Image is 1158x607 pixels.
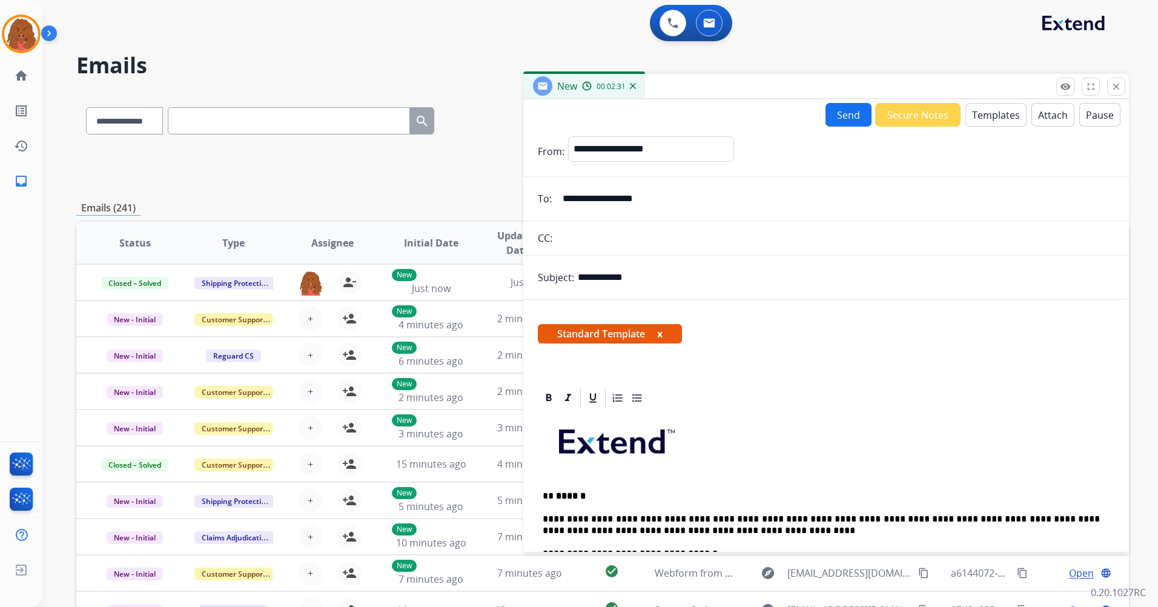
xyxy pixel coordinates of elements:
span: 4 minutes ago [399,318,463,331]
span: + [308,566,313,580]
p: New [392,487,417,499]
span: + [308,311,313,326]
span: 5 minutes ago [497,494,562,507]
span: Reguard CS [206,350,261,362]
span: 10 minutes ago [396,536,466,549]
mat-icon: person_add [342,493,357,508]
mat-icon: check_circle [604,564,619,579]
span: New - Initial [107,313,163,326]
button: Templates [965,103,1027,127]
span: Shipping Protection [194,277,277,290]
span: [EMAIL_ADDRESS][DOMAIN_NAME] [787,566,912,580]
p: New [392,378,417,390]
mat-icon: person_add [342,348,357,362]
div: Underline [584,389,602,407]
div: Bullet List [628,389,646,407]
button: + [299,561,323,585]
button: + [299,379,323,403]
p: New [392,414,417,426]
button: + [299,416,323,440]
span: + [308,493,313,508]
button: + [299,525,323,549]
mat-icon: person_add [342,420,357,435]
span: 7 minutes ago [399,572,463,586]
button: + [299,343,323,367]
span: New - Initial [107,350,163,362]
span: + [308,529,313,544]
span: 00:02:31 [597,82,626,91]
span: 2 minutes ago [399,391,463,404]
span: Status [119,236,151,250]
span: New - Initial [107,422,163,435]
div: Italic [559,389,577,407]
span: + [308,457,313,471]
span: Initial Date [404,236,458,250]
button: + [299,307,323,331]
button: + [299,488,323,512]
button: x [657,327,663,341]
span: 15 minutes ago [396,457,466,471]
mat-icon: home [14,68,28,83]
h2: Emails [76,53,1129,78]
span: Claims Adjudication [194,531,277,544]
span: 3 minutes ago [497,421,562,434]
button: Send [825,103,872,127]
p: New [392,342,417,354]
span: 2 minutes ago [497,348,562,362]
mat-icon: language [1100,568,1111,579]
span: 4 minutes ago [497,457,562,471]
span: Customer Support [194,422,273,435]
span: New - Initial [107,386,163,399]
span: New - Initial [107,531,163,544]
mat-icon: explore [761,566,775,580]
mat-icon: person_add [342,529,357,544]
mat-icon: close [1111,81,1122,92]
span: Standard Template [538,324,682,343]
button: Attach [1031,103,1074,127]
button: Secure Notes [875,103,961,127]
p: Subject: [538,270,574,285]
mat-icon: person_add [342,457,357,471]
span: Closed – Solved [101,277,168,290]
span: Customer Support [194,386,273,399]
mat-icon: person_add [342,311,357,326]
p: New [392,560,417,572]
p: New [392,269,417,281]
mat-icon: list_alt [14,104,28,118]
mat-icon: remove_red_eye [1060,81,1071,92]
p: Emails (241) [76,201,141,216]
p: To: [538,191,552,206]
mat-icon: fullscreen [1085,81,1096,92]
span: New [557,79,577,93]
span: 6 minutes ago [399,354,463,368]
span: 2 minutes ago [497,312,562,325]
span: + [308,348,313,362]
span: Type [222,236,245,250]
img: avatar [4,17,38,51]
span: 7 minutes ago [497,530,562,543]
div: Ordered List [609,389,627,407]
span: Customer Support [194,568,273,580]
span: New - Initial [107,568,163,580]
p: From: [538,144,564,159]
mat-icon: content_copy [1017,568,1028,579]
p: New [392,523,417,536]
span: New - Initial [107,495,163,508]
button: + [299,452,323,476]
img: agent-avatar [299,270,323,296]
span: a6144072-1b96-46e6-be88-92ba40dcc425 [951,566,1139,580]
mat-icon: inbox [14,174,28,188]
span: + [308,384,313,399]
span: Customer Support [194,313,273,326]
mat-icon: search [415,114,429,128]
span: Open [1069,566,1094,580]
p: CC: [538,231,552,245]
span: Shipping Protection [194,495,277,508]
span: 5 minutes ago [399,500,463,513]
span: Assignee [311,236,354,250]
mat-icon: person_add [342,384,357,399]
mat-icon: history [14,139,28,153]
span: Webform from [EMAIL_ADDRESS][DOMAIN_NAME] on [DATE] [655,566,929,580]
button: Pause [1079,103,1120,127]
p: New [392,305,417,317]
